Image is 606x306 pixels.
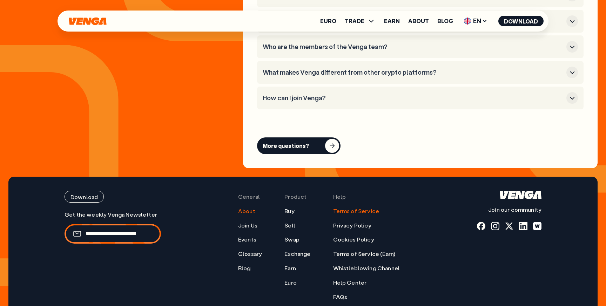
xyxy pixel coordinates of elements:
span: TRADE [345,18,364,24]
a: Euro [320,18,336,24]
a: Privacy Policy [333,222,371,229]
a: Blog [437,18,453,24]
span: Product [284,193,307,200]
a: Terms of Service (Earn) [333,250,396,258]
a: Buy [284,208,294,215]
a: Swap [284,236,299,243]
a: FAQs [333,293,348,301]
h3: How can I join Venga? [263,94,564,102]
a: Exchange [284,250,310,258]
span: Help [333,193,346,200]
p: Get the weekly Venga Newsletter [65,211,161,218]
span: General [238,193,260,200]
a: Help Center [333,279,367,286]
a: Sell [284,222,295,229]
a: Whistleblowing Channel [333,265,400,272]
a: Cookies Policy [333,236,374,243]
svg: Home [68,17,107,25]
a: Earn [284,265,296,272]
a: Terms of Service [333,208,379,215]
button: What makes Venga different from other crypto platforms? [263,67,578,78]
a: x [505,222,513,230]
a: warpcast [533,222,541,230]
svg: Home [500,191,541,199]
a: Blog [238,265,251,272]
a: Earn [384,18,400,24]
a: Download [65,191,161,203]
a: instagram [491,222,499,230]
a: Events [238,236,256,243]
button: Who are the members of the Venga team? [263,41,578,53]
div: More questions? [263,142,309,149]
a: About [238,208,255,215]
button: How can I join Venga? [263,92,578,104]
a: linkedin [519,222,527,230]
p: Join our community [477,206,541,213]
button: Download [65,191,104,203]
a: Join Us [238,222,257,229]
button: Download [498,16,544,26]
span: EN [462,15,490,27]
a: fb [477,222,485,230]
img: flag-uk [464,18,471,25]
a: About [408,18,429,24]
h3: What makes Venga different from other crypto platforms? [263,69,564,76]
h3: Who are the members of the Venga team? [263,43,564,51]
a: Euro [284,279,297,286]
button: More questions? [257,137,341,154]
span: TRADE [345,17,376,25]
a: Glossary [238,250,262,258]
